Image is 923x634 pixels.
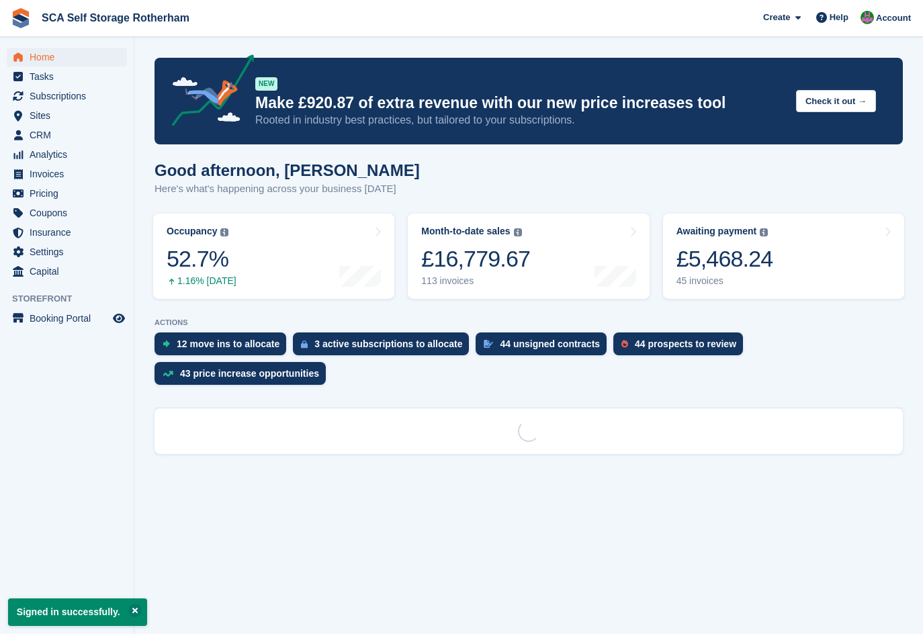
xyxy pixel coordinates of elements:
[30,242,110,261] span: Settings
[155,181,420,197] p: Here's what's happening across your business [DATE]
[476,332,613,362] a: 44 unsigned contracts
[167,226,217,237] div: Occupancy
[36,7,195,29] a: SCA Self Storage Rotherham
[161,54,255,131] img: price-adjustments-announcement-icon-8257ccfd72463d97f412b2fc003d46551f7dbcb40ab6d574587a9cd5c0d94...
[635,338,736,349] div: 44 prospects to review
[663,214,904,299] a: Awaiting payment £5,468.24 45 invoices
[500,338,600,349] div: 44 unsigned contracts
[163,340,170,348] img: move_ins_to_allocate_icon-fdf77a2bb77ea45bf5b3d319d69a93e2d87916cf1d5bf7949dd705db3b84f3ca.svg
[514,228,522,236] img: icon-info-grey-7440780725fd019a000dd9b08b2336e03edf1995a4989e88bcd33f0948082b44.svg
[30,126,110,144] span: CRM
[255,77,277,91] div: NEW
[7,48,127,66] a: menu
[7,223,127,242] a: menu
[30,165,110,183] span: Invoices
[676,226,757,237] div: Awaiting payment
[220,228,228,236] img: icon-info-grey-7440780725fd019a000dd9b08b2336e03edf1995a4989e88bcd33f0948082b44.svg
[861,11,874,24] img: Sarah Race
[155,332,293,362] a: 12 move ins to allocate
[255,113,785,128] p: Rooted in industry best practices, but tailored to your subscriptions.
[8,598,147,626] p: Signed in successfully.
[408,214,649,299] a: Month-to-date sales £16,779.67 113 invoices
[153,214,394,299] a: Occupancy 52.7% 1.16% [DATE]
[30,203,110,222] span: Coupons
[421,245,530,273] div: £16,779.67
[7,184,127,203] a: menu
[621,340,628,348] img: prospect-51fa495bee0391a8d652442698ab0144808aea92771e9ea1ae160a38d050c398.svg
[155,318,903,327] p: ACTIONS
[7,106,127,125] a: menu
[7,165,127,183] a: menu
[30,145,110,164] span: Analytics
[314,338,462,349] div: 3 active subscriptions to allocate
[30,184,110,203] span: Pricing
[7,87,127,105] a: menu
[7,145,127,164] a: menu
[301,340,308,349] img: active_subscription_to_allocate_icon-d502201f5373d7db506a760aba3b589e785aa758c864c3986d89f69b8ff3...
[177,338,279,349] div: 12 move ins to allocate
[167,245,236,273] div: 52.7%
[30,67,110,86] span: Tasks
[7,126,127,144] a: menu
[796,90,876,112] button: Check it out →
[760,228,768,236] img: icon-info-grey-7440780725fd019a000dd9b08b2336e03edf1995a4989e88bcd33f0948082b44.svg
[7,67,127,86] a: menu
[12,292,134,306] span: Storefront
[155,362,333,392] a: 43 price increase opportunities
[155,161,420,179] h1: Good afternoon, [PERSON_NAME]
[676,275,773,287] div: 45 invoices
[111,310,127,326] a: Preview store
[613,332,750,362] a: 44 prospects to review
[30,223,110,242] span: Insurance
[7,262,127,281] a: menu
[30,309,110,328] span: Booking Portal
[763,11,790,24] span: Create
[30,262,110,281] span: Capital
[676,245,773,273] div: £5,468.24
[163,371,173,377] img: price_increase_opportunities-93ffe204e8149a01c8c9dc8f82e8f89637d9d84a8eef4429ea346261dce0b2c0.svg
[7,309,127,328] a: menu
[421,275,530,287] div: 113 invoices
[180,368,319,379] div: 43 price increase opportunities
[7,242,127,261] a: menu
[421,226,510,237] div: Month-to-date sales
[484,340,493,348] img: contract_signature_icon-13c848040528278c33f63329250d36e43548de30e8caae1d1a13099fd9432cc5.svg
[830,11,848,24] span: Help
[876,11,911,25] span: Account
[30,106,110,125] span: Sites
[30,48,110,66] span: Home
[255,93,785,113] p: Make £920.87 of extra revenue with our new price increases tool
[167,275,236,287] div: 1.16% [DATE]
[293,332,476,362] a: 3 active subscriptions to allocate
[30,87,110,105] span: Subscriptions
[7,203,127,222] a: menu
[11,8,31,28] img: stora-icon-8386f47178a22dfd0bd8f6a31ec36ba5ce8667c1dd55bd0f319d3a0aa187defe.svg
